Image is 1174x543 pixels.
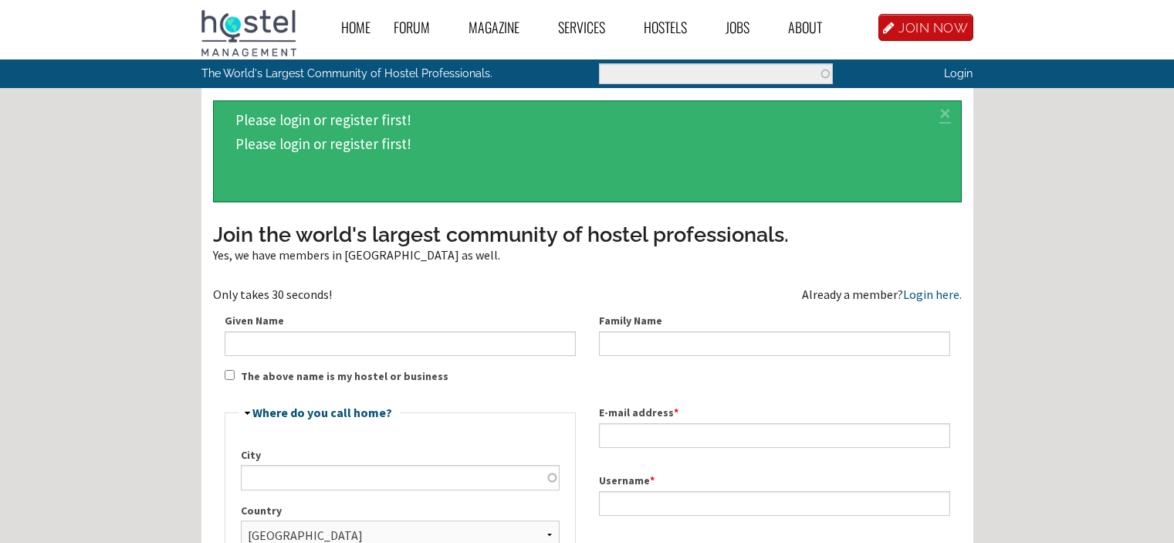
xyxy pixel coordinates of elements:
div: Only takes 30 seconds! [213,288,587,300]
a: About [776,10,849,45]
div: Yes, we have members in [GEOGRAPHIC_DATA] as well. [213,249,962,261]
li: Please login or register first! [235,132,946,155]
a: × [936,109,954,116]
input: A valid e-mail address. All e-mails from the system will be sent to this address. The e-mail addr... [599,423,950,448]
input: Enter the terms you wish to search for. [599,63,833,84]
a: Jobs [714,10,776,45]
a: Services [546,10,632,45]
a: Login [944,66,973,80]
label: Given Name [225,313,576,329]
input: Spaces are allowed; punctuation is not allowed except for periods, hyphens, apostrophes, and unde... [599,491,950,516]
label: Username [599,473,950,489]
a: Home [330,10,382,45]
div: Already a member? [802,288,962,300]
a: Magazine [457,10,546,45]
a: Hostels [632,10,714,45]
a: Forum [382,10,457,45]
label: The above name is my hostel or business [241,368,448,385]
label: Country [241,503,560,519]
p: The World's Largest Community of Hostel Professionals. [201,59,523,87]
a: Where do you call home? [252,405,392,420]
img: Hostel Management Home [201,10,296,56]
span: This field is required. [650,473,655,487]
h3: Join the world's largest community of hostel professionals. [213,220,962,249]
a: JOIN NOW [878,14,973,41]
a: Login here. [903,287,962,302]
span: This field is required. [674,406,678,419]
label: Family Name [599,313,950,329]
label: City [241,447,560,463]
label: E-mail address [599,405,950,421]
li: Please login or register first! [235,108,946,131]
